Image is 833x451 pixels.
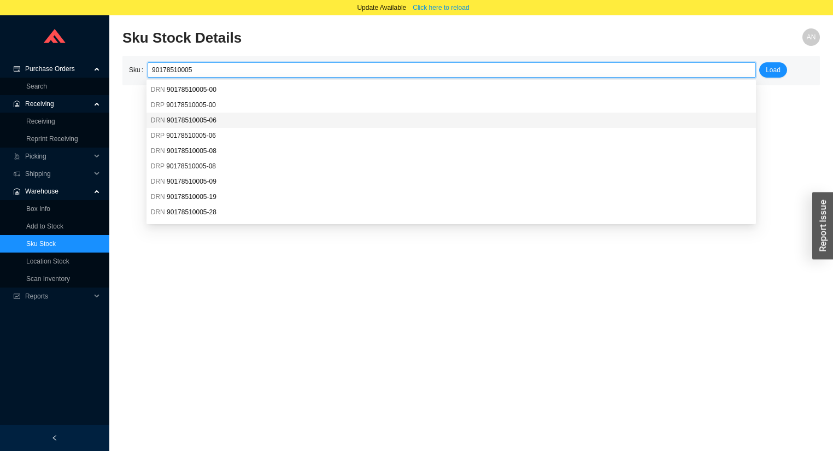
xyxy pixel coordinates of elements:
span: DRN [151,147,165,155]
span: fund [13,293,21,300]
span: 90178510005-08 [167,147,216,155]
span: Reports [25,288,91,305]
span: Picking [25,148,91,165]
button: Load [759,62,787,78]
span: 90178510005-09 [167,178,216,185]
a: Sku Stock [26,240,56,248]
a: Location Stock [26,257,69,265]
span: Purchase Orders [25,60,91,78]
span: 90178510005-19 [167,193,216,201]
span: DRP [151,101,165,109]
span: DRN [151,193,165,201]
label: Sku [129,62,148,78]
a: Box Info [26,205,50,213]
span: DRN [151,116,165,124]
span: Shipping [25,165,91,183]
span: Receiving [25,95,91,113]
span: 90178510005-06 [167,116,216,124]
span: DRN [151,178,165,185]
span: 90178510005-06 [166,132,216,139]
a: Receiving [26,118,55,125]
span: 90178510005-00 [166,101,216,109]
span: AN [807,28,816,46]
a: Add to Stock [26,222,63,230]
a: Search [26,83,47,90]
span: Warehouse [25,183,91,200]
span: left [51,435,58,441]
span: 90178510005-28 [167,208,216,216]
span: DRN [151,208,165,216]
span: Click here to reload [413,2,469,13]
span: DRP [151,162,165,170]
a: Reprint Receiving [26,135,78,143]
span: DRN [151,86,165,93]
span: DRP [151,132,165,139]
a: Scan Inventory [26,275,70,283]
span: 90178510005-00 [167,86,216,93]
h2: Sku Stock Details [122,28,646,48]
span: 90178510005-08 [166,162,216,170]
span: credit-card [13,66,21,72]
span: Load [766,65,781,75]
